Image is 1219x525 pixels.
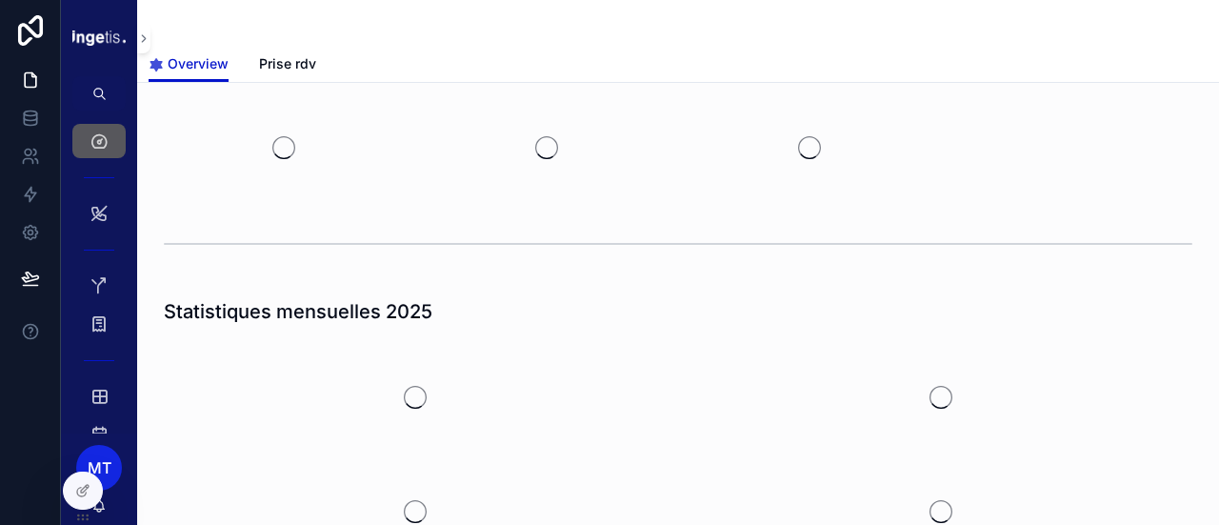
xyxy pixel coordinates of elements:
[259,54,316,73] span: Prise rdv
[88,456,111,479] span: MT
[149,47,229,83] a: Overview
[61,111,137,434] div: scrollable content
[259,47,316,85] a: Prise rdv
[72,30,126,45] img: App logo
[164,298,432,325] h1: Statistiques mensuelles 2025
[168,54,229,73] span: Overview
